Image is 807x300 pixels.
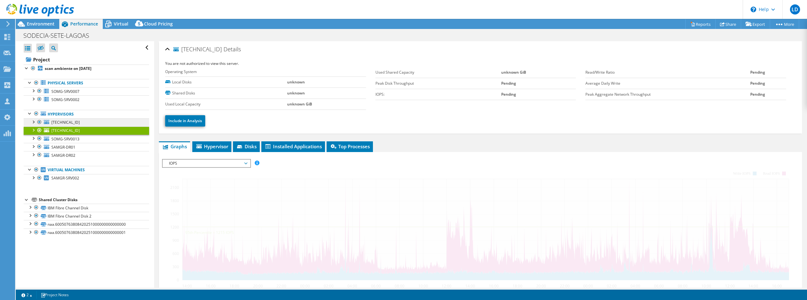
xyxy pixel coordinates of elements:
label: Operating System [165,69,287,75]
div: Shared Cluster Disks [39,196,149,204]
span: You are not authorized to view this server. [165,61,239,66]
span: Cloud Pricing [144,21,173,27]
a: Reports [685,19,716,29]
a: naa.60050763808420251000000000000000 [24,220,149,228]
a: [TECHNICAL_ID] [24,118,149,127]
span: [TECHNICAL_ID] [173,46,222,53]
label: Read/Write Ratio [585,69,750,76]
span: Environment [27,21,55,27]
b: Pending [750,92,765,97]
a: 2 [17,291,37,299]
span: SAMGR-SRV002 [51,175,79,181]
b: unknown [287,79,305,85]
label: Peak Aggregate Network Throughput [585,91,750,98]
a: Hypervisors [24,110,149,118]
label: Peak Disk Throughput [375,80,501,87]
b: unknown GiB [287,101,312,107]
a: Virtual Machines [24,166,149,174]
b: Pending [750,81,765,86]
span: Top Processes [330,143,370,150]
a: SAMGR-DR02 [24,151,149,159]
span: SOMG-SRV0007 [51,89,79,94]
a: SAMGR-DR01 [24,143,149,151]
a: SAMGR-SRV002 [24,174,149,182]
label: Used Local Capacity [165,101,287,107]
a: Share [715,19,741,29]
span: SAMGR-DR02 [51,153,75,158]
span: Disks [236,143,257,150]
span: Performance [70,21,98,27]
label: Local Disks [165,79,287,85]
span: Graphs [162,143,187,150]
h1: SODECIA-SETE-LAGOAS [20,32,99,39]
span: [TECHNICAL_ID] [51,120,80,125]
a: SOMG-SRV0002 [24,95,149,104]
b: unknown [287,90,305,96]
span: Details [224,45,241,53]
a: More [770,19,799,29]
b: unknown GiB [501,70,526,75]
span: Installed Applications [264,143,322,150]
a: IBM Fibre Channel Disk [24,204,149,212]
a: Project [24,54,149,65]
a: Project Notes [36,291,73,299]
svg: \n [751,7,756,12]
a: IBM Fibre Channel Disk 2 [24,212,149,220]
a: scan ambiente on [DATE] [24,65,149,73]
label: Used Shared Capacity [375,69,501,76]
span: SOMG-SRV0013 [51,136,79,142]
a: SOMG-SRV0007 [24,87,149,95]
b: scan ambiente on [DATE] [45,66,91,71]
a: naa.60050763808420251000000000000001 [24,229,149,237]
span: LD [790,4,800,14]
b: Pending [501,81,516,86]
span: Virtual [114,21,128,27]
a: Export [741,19,770,29]
label: IOPS: [375,91,501,98]
span: Hypervisor [195,143,228,150]
label: Shared Disks [165,90,287,96]
span: SAMGR-DR01 [51,144,75,150]
b: Pending [750,70,765,75]
span: [TECHNICAL_ID] [51,128,80,133]
label: Average Daily Write [585,80,750,87]
a: [TECHNICAL_ID] [24,127,149,135]
span: SOMG-SRV0002 [51,97,79,102]
span: IOPS [166,160,247,167]
a: Physical Servers [24,79,149,87]
b: Pending [501,92,516,97]
a: SOMG-SRV0013 [24,135,149,143]
a: Include in Analysis [165,115,205,127]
